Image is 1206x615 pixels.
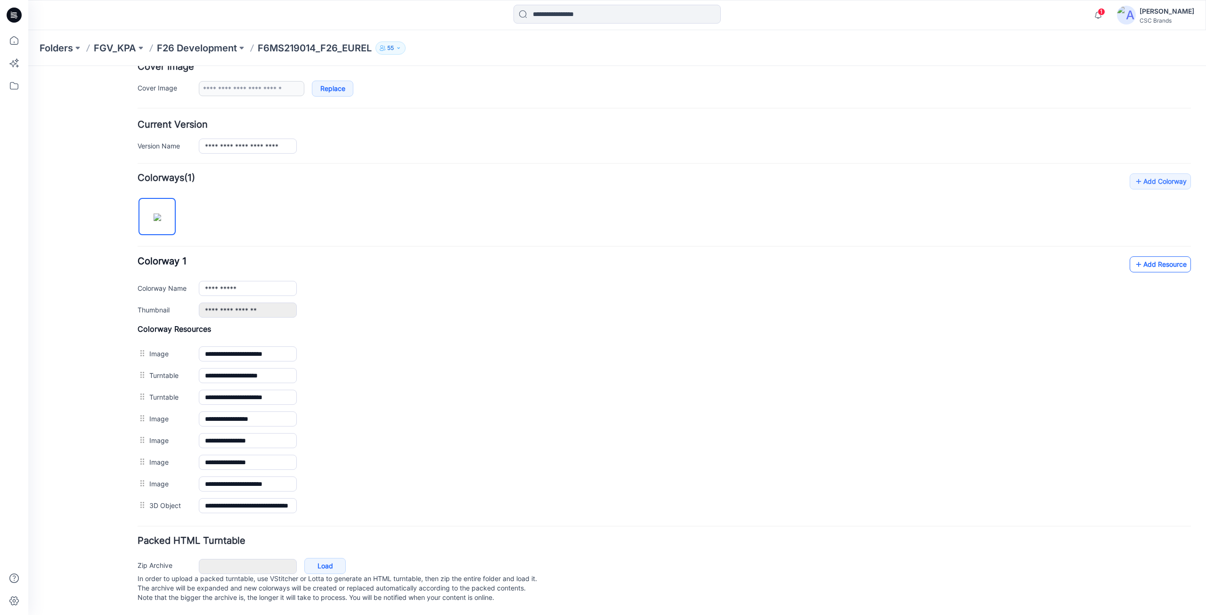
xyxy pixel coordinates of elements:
[109,508,1163,536] p: In order to upload a packed turntable, use VStitcher or Lotta to generate an HTML turntable, then...
[109,189,158,201] span: Colorway 1
[1140,6,1194,17] div: [PERSON_NAME]
[121,412,161,423] label: Image
[125,148,133,155] img: eyJhbGciOiJIUzI1NiIsImtpZCI6IjAiLCJzbHQiOiJzZXMiLCJ0eXAiOiJKV1QifQ.eyJkYXRhIjp7InR5cGUiOiJzdG9yYW...
[284,15,325,31] a: Replace
[258,41,372,55] p: F6MS219014_F26_EUREL
[1101,107,1163,123] a: Add Colorway
[1117,6,1136,25] img: avatar
[1140,17,1194,24] div: CSC Brands
[276,492,318,508] a: Load
[109,470,1163,479] h4: Packed HTML Turntable
[121,434,161,444] label: 3D Object
[1098,8,1105,16] span: 1
[387,43,394,53] p: 55
[121,347,161,358] label: Image
[121,304,161,314] label: Turntable
[121,326,161,336] label: Turntable
[121,282,161,293] label: Image
[109,54,1163,63] h4: Current Version
[121,391,161,401] label: Image
[109,106,156,117] strong: Colorways
[28,66,1206,615] iframe: edit-style
[109,217,161,227] label: Colorway Name
[121,369,161,379] label: Image
[109,258,1163,268] h4: Colorway Resources
[109,494,161,504] label: Zip Archive
[109,16,161,27] label: Cover Image
[156,106,167,117] span: (1)
[157,41,237,55] a: F26 Development
[40,41,73,55] a: Folders
[109,238,161,249] label: Thumbnail
[94,41,136,55] a: FGV_KPA
[109,74,161,85] label: Version Name
[1101,190,1163,206] a: Add Resource
[375,41,406,55] button: 55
